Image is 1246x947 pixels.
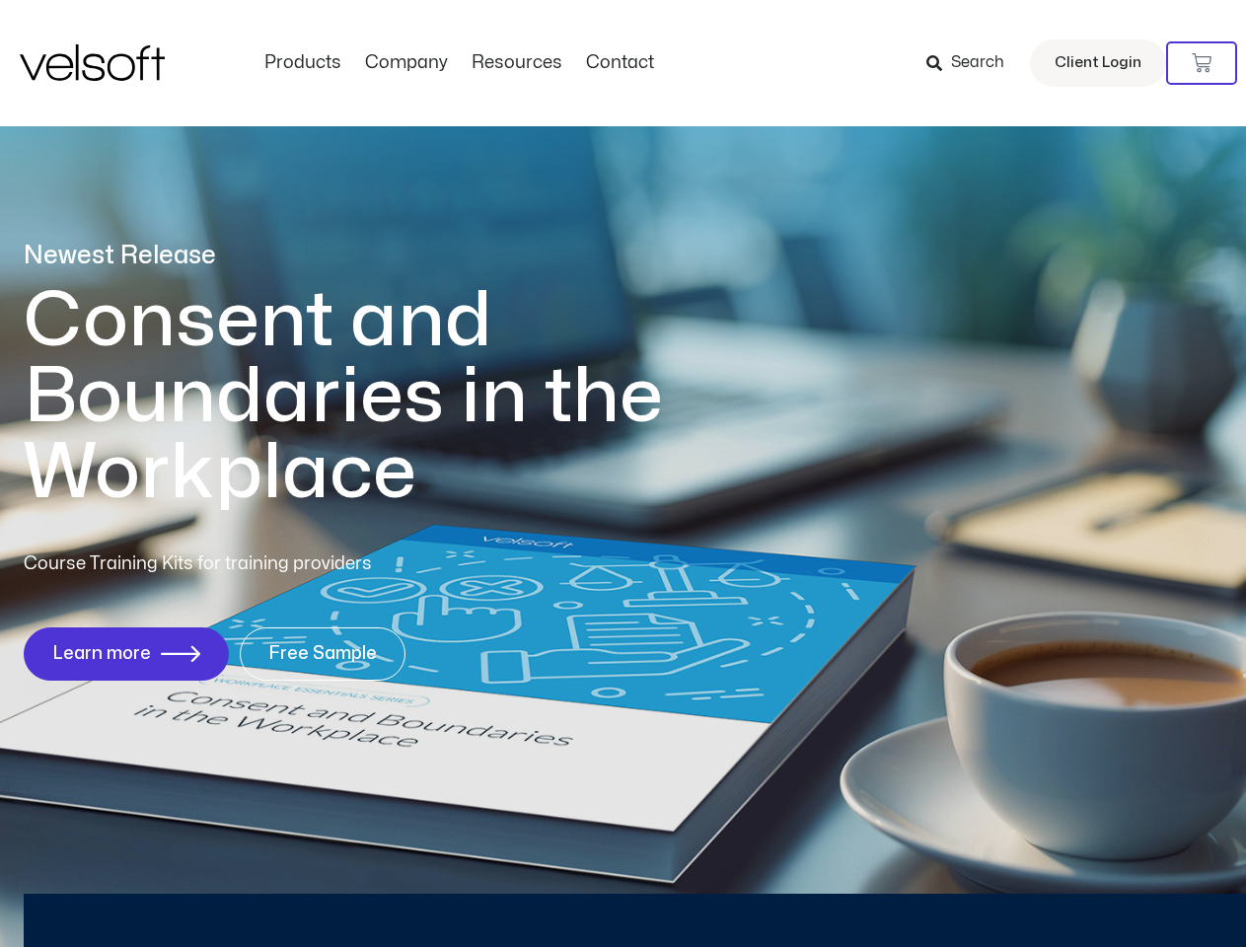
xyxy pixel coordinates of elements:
[24,550,515,578] p: Course Training Kits for training providers
[253,52,666,74] nav: Menu
[253,52,353,74] a: ProductsMenu Toggle
[24,239,744,273] p: Newest Release
[574,52,666,74] a: ContactMenu Toggle
[20,44,165,81] img: Velsoft Training Materials
[1030,39,1166,87] a: Client Login
[460,52,574,74] a: ResourcesMenu Toggle
[353,52,460,74] a: CompanyMenu Toggle
[268,644,377,664] span: Free Sample
[240,627,405,681] a: Free Sample
[24,283,744,511] h1: Consent and Boundaries in the Workplace
[951,50,1004,76] span: Search
[1055,50,1141,76] span: Client Login
[926,46,1018,80] a: Search
[52,644,151,664] span: Learn more
[24,627,229,681] a: Learn more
